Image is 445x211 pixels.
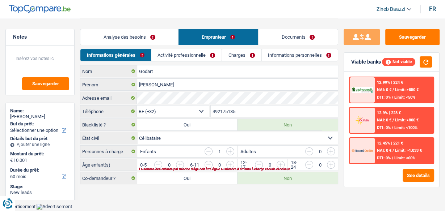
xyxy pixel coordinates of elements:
[377,95,390,100] span: DTI: 0%
[429,5,436,12] div: fr
[240,160,251,169] label: 12-17
[391,125,393,130] span: /
[216,149,223,154] div: 1
[80,105,137,117] label: Téléphone
[10,108,70,114] div: Name:
[80,159,137,171] label: Âge enfant(s)
[80,132,137,144] label: État civil
[151,49,222,61] a: Activité professionnelle
[80,79,137,90] label: Prénom
[32,81,59,86] span: Sauvegarder
[238,172,338,184] label: Non
[377,125,390,130] span: DTI: 0%
[392,148,394,153] span: /
[166,163,172,167] div: 0
[179,29,258,45] a: Emprunteur
[371,3,411,15] a: Zineb Baazzi
[140,163,147,167] label: 0-5
[10,136,70,142] div: Détails but du prêt
[222,49,261,61] a: Charges
[211,105,338,117] input: 401020304
[10,199,70,204] div: Status:
[317,149,323,154] div: 0
[80,49,151,61] a: Informations générales
[377,111,400,115] div: 12.9% | 223 €
[80,65,137,77] label: Nom
[22,77,69,90] button: Sauvegarder
[140,149,156,154] label: Enfants
[352,145,373,156] img: Record Credits
[395,148,421,153] span: Limit: >1.033 €
[80,146,137,157] label: Personnes à charge
[80,119,137,130] label: Blacklisté ?
[240,149,256,154] label: Adultes
[10,167,68,173] label: Durée du prêt:
[351,59,381,65] div: Viable banks
[10,158,13,163] span: €
[377,156,390,160] span: DTI: 0%
[10,151,68,157] label: Montant du prêt:
[392,87,394,92] span: /
[385,29,440,45] button: Sauvegarder
[394,125,417,130] span: Limit: <100%
[377,6,405,12] span: Zineb Baazzi
[262,49,338,61] a: Informations personnelles
[377,80,403,85] div: 12.99% | 224 €
[238,119,338,130] label: Non
[10,121,68,127] label: But du prêt:
[395,118,418,122] span: Limit: >800 €
[391,156,393,160] span: /
[13,34,67,40] h5: Notes
[137,172,238,184] label: Oui
[377,118,391,122] span: NAI: 0 €
[139,168,318,171] div: La somme des enfants par tranche d'âge doit être égale au nombre d'enfants à charge choisis ci-de...
[10,190,70,195] div: New leads
[259,29,338,45] a: Documents
[377,148,391,153] span: NAI: 0 €
[10,184,70,190] div: Stage:
[403,169,434,182] button: See details
[10,142,70,147] div: Ajouter une ligne
[392,118,394,122] span: /
[395,87,418,92] span: Limit: >850 €
[10,114,70,120] div: [PERSON_NAME]
[352,87,373,93] img: AlphaCredit
[382,58,415,66] div: Not viable
[9,5,71,13] img: TopCompare Logo
[377,87,391,92] span: NAI: 0 €
[394,95,415,100] span: Limit: <50%
[80,92,137,104] label: Adresse email
[291,160,302,169] label: 18-24
[80,172,137,184] label: Co-demandeur ?
[37,204,72,210] img: Advertisement
[352,115,373,126] img: Cofidis
[394,156,415,160] span: Limit: <60%
[137,119,238,130] label: Oui
[391,95,393,100] span: /
[80,29,178,45] a: Analyse des besoins
[377,141,403,146] div: 12.45% | 221 €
